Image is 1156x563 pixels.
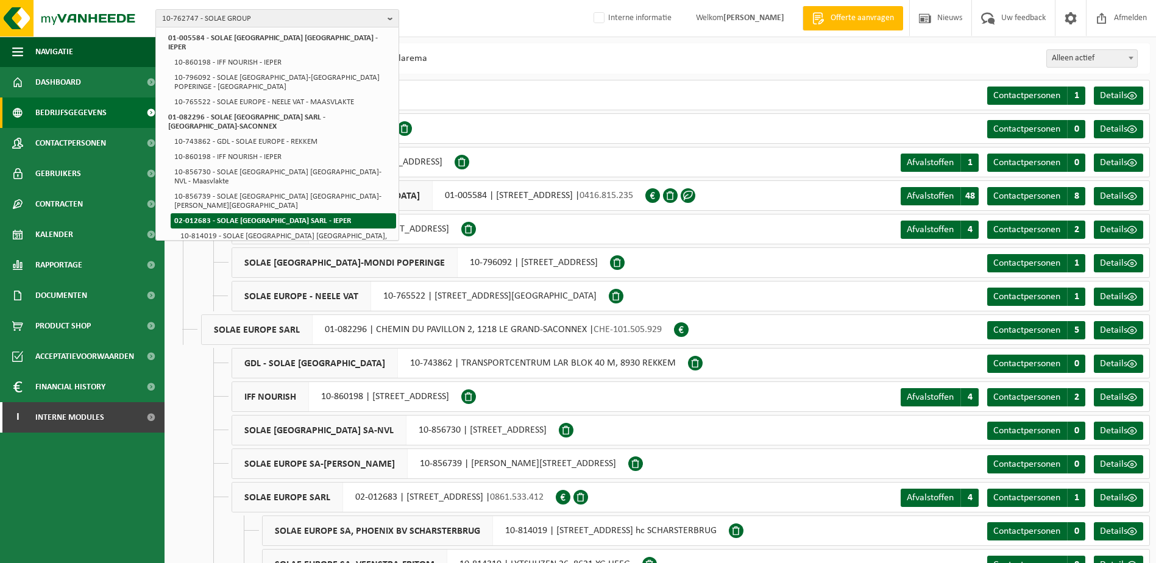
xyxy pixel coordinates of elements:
[1094,355,1143,373] a: Details
[591,9,672,27] label: Interne informatie
[987,455,1085,473] a: Contactpersonen 0
[993,124,1060,134] span: Contactpersonen
[1094,489,1143,507] a: Details
[1067,120,1085,138] span: 0
[1100,91,1127,101] span: Details
[171,94,396,110] li: 10-765522 - SOLAE EUROPE - NEELE VAT - MAASVLAKTE
[168,34,378,51] strong: 01-005584 - SOLAE [GEOGRAPHIC_DATA] [GEOGRAPHIC_DATA] - IEPER
[987,154,1085,172] a: Contactpersonen 0
[901,154,979,172] a: Afvalstoffen 1
[490,492,544,502] span: 0861.533.412
[232,281,609,311] div: 10-765522 | [STREET_ADDRESS][GEOGRAPHIC_DATA]
[901,489,979,507] a: Afvalstoffen 4
[1067,455,1085,473] span: 0
[960,187,979,205] span: 48
[907,191,954,201] span: Afvalstoffen
[1067,388,1085,406] span: 2
[1100,225,1127,235] span: Details
[1067,489,1085,507] span: 1
[1094,455,1143,473] a: Details
[201,180,645,211] div: 01-005584 | [STREET_ADDRESS] |
[828,12,897,24] span: Offerte aanvragen
[35,250,82,280] span: Rapportage
[987,87,1085,105] a: Contactpersonen 1
[1094,87,1143,105] a: Details
[993,91,1060,101] span: Contactpersonen
[580,191,633,200] span: 0416.815.235
[907,493,954,503] span: Afvalstoffen
[1046,49,1138,68] span: Alleen actief
[1094,221,1143,239] a: Details
[960,154,979,172] span: 1
[987,288,1085,306] a: Contactpersonen 1
[987,422,1085,440] a: Contactpersonen 0
[1094,154,1143,172] a: Details
[202,315,313,344] span: SOLAE EUROPE SARL
[1094,288,1143,306] a: Details
[993,191,1060,201] span: Contactpersonen
[1067,87,1085,105] span: 1
[171,70,396,94] li: 10-796092 - SOLAE [GEOGRAPHIC_DATA]-[GEOGRAPHIC_DATA] POPERINGE - [GEOGRAPHIC_DATA]
[723,13,784,23] strong: [PERSON_NAME]
[993,225,1060,235] span: Contactpersonen
[960,489,979,507] span: 4
[35,341,134,372] span: Acceptatievoorwaarden
[987,254,1085,272] a: Contactpersonen 1
[201,314,674,345] div: 01-082296 | CHEMIN DU PAVILLON 2, 1218 LE GRAND-SACONNEX |
[232,349,398,378] span: GDL - SOLAE [GEOGRAPHIC_DATA]
[1094,522,1143,540] a: Details
[263,516,493,545] span: SOLAE EUROPE SA, PHOENIX BV SCHARSTERBRUG
[993,459,1060,469] span: Contactpersonen
[901,388,979,406] a: Afvalstoffen 4
[162,10,383,28] span: 10-762747 - SOLAE GROUP
[35,158,81,189] span: Gebruikers
[1094,422,1143,440] a: Details
[1067,254,1085,272] span: 1
[171,55,396,70] li: 10-860198 - IFF NOURISH - IEPER
[1067,221,1085,239] span: 2
[987,388,1085,406] a: Contactpersonen 2
[1067,154,1085,172] span: 0
[901,221,979,239] a: Afvalstoffen 4
[987,355,1085,373] a: Contactpersonen 0
[1100,493,1127,503] span: Details
[171,134,396,149] li: 10-743862 - GDL - SOLAE EUROPE - REKKEM
[232,248,458,277] span: SOLAE [GEOGRAPHIC_DATA]-MONDI POPERINGE
[232,348,688,378] div: 10-743862 | TRANSPORTCENTRUM LAR BLOK 40 M, 8930 REKKEM
[35,97,107,128] span: Bedrijfsgegevens
[168,113,325,130] strong: 01-082296 - SOLAE [GEOGRAPHIC_DATA] SARL - [GEOGRAPHIC_DATA]-SACONNEX
[993,292,1060,302] span: Contactpersonen
[35,128,106,158] span: Contactpersonen
[1100,392,1127,402] span: Details
[803,6,903,30] a: Offerte aanvragen
[232,415,559,445] div: 10-856730 | [STREET_ADDRESS]
[1094,321,1143,339] a: Details
[907,158,954,168] span: Afvalstoffen
[993,359,1060,369] span: Contactpersonen
[993,158,1060,168] span: Contactpersonen
[907,225,954,235] span: Afvalstoffen
[35,372,105,402] span: Financial History
[171,165,396,189] li: 10-856730 - SOLAE [GEOGRAPHIC_DATA] [GEOGRAPHIC_DATA]-NVL - Maasvlakte
[1094,254,1143,272] a: Details
[1067,187,1085,205] span: 8
[1094,388,1143,406] a: Details
[1067,522,1085,540] span: 0
[35,219,73,250] span: Kalender
[987,221,1085,239] a: Contactpersonen 2
[1100,426,1127,436] span: Details
[907,392,954,402] span: Afvalstoffen
[993,392,1060,402] span: Contactpersonen
[1100,191,1127,201] span: Details
[987,522,1085,540] a: Contactpersonen 0
[1067,288,1085,306] span: 1
[1067,422,1085,440] span: 0
[35,402,104,433] span: Interne modules
[232,281,371,311] span: SOLAE EUROPE - NEELE VAT
[987,187,1085,205] a: Contactpersonen 8
[987,120,1085,138] a: Contactpersonen 0
[1067,355,1085,373] span: 0
[174,217,351,225] strong: 02-012683 - SOLAE [GEOGRAPHIC_DATA] SARL - IEPER
[262,515,729,546] div: 10-814019 | [STREET_ADDRESS] hc SCHARSTERBRUG
[1100,459,1127,469] span: Details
